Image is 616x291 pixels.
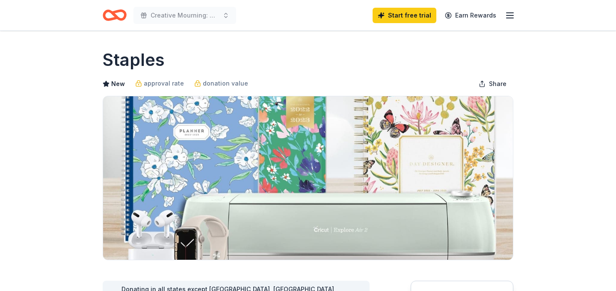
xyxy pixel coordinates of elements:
span: New [111,79,125,89]
span: approval rate [144,78,184,89]
span: donation value [203,78,248,89]
a: approval rate [135,78,184,89]
a: Home [103,5,127,25]
img: Image for Staples [103,96,513,260]
a: donation value [194,78,248,89]
button: Share [472,75,513,92]
button: Creative Mourning: Grief Support Arts Workshops [133,7,236,24]
a: Start free trial [373,8,436,23]
span: Share [489,79,506,89]
span: Creative Mourning: Grief Support Arts Workshops [151,10,219,21]
h1: Staples [103,48,165,72]
a: Earn Rewards [440,8,501,23]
